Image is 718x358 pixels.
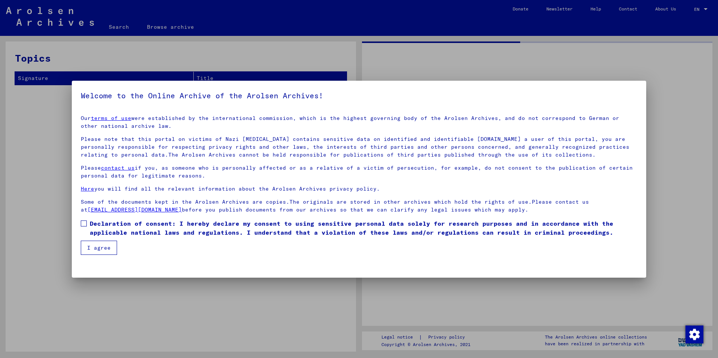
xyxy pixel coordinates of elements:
[88,206,182,213] a: [EMAIL_ADDRESS][DOMAIN_NAME]
[81,185,637,193] p: you will find all the relevant information about the Arolsen Archives privacy policy.
[90,219,637,237] span: Declaration of consent: I hereby declare my consent to using sensitive personal data solely for r...
[91,115,131,121] a: terms of use
[81,114,637,130] p: Our were established by the international commission, which is the highest governing body of the ...
[81,185,94,192] a: Here
[685,325,703,343] img: Change consent
[81,241,117,255] button: I agree
[81,90,637,102] h5: Welcome to the Online Archive of the Arolsen Archives!
[81,198,637,214] p: Some of the documents kept in the Arolsen Archives are copies.The originals are stored in other a...
[81,135,637,159] p: Please note that this portal on victims of Nazi [MEDICAL_DATA] contains sensitive data on identif...
[101,164,135,171] a: contact us
[81,164,637,180] p: Please if you, as someone who is personally affected or as a relative of a victim of persecution,...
